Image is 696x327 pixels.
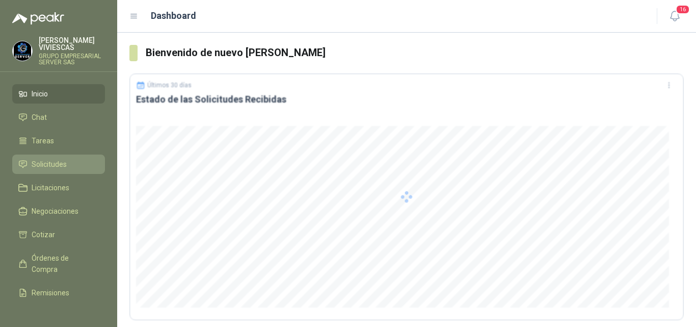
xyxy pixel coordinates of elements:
[12,225,105,244] a: Cotizar
[12,108,105,127] a: Chat
[665,7,684,26] button: 16
[32,287,69,298] span: Remisiones
[12,178,105,197] a: Licitaciones
[32,253,95,275] span: Órdenes de Compra
[12,283,105,303] a: Remisiones
[12,155,105,174] a: Solicitudes
[12,202,105,221] a: Negociaciones
[32,135,54,146] span: Tareas
[12,248,105,279] a: Órdenes de Compra
[12,131,105,150] a: Tareas
[39,53,105,65] p: GRUPO EMPRESARIAL SERVER SAS
[146,45,684,61] h3: Bienvenido de nuevo [PERSON_NAME]
[32,88,48,99] span: Inicio
[32,206,78,217] span: Negociaciones
[39,37,105,51] p: [PERSON_NAME] VIVIESCAS
[12,12,64,24] img: Logo peakr
[13,41,32,61] img: Company Logo
[151,9,196,23] h1: Dashboard
[32,229,55,240] span: Cotizar
[32,182,69,193] span: Licitaciones
[12,84,105,104] a: Inicio
[32,159,67,170] span: Solicitudes
[32,112,47,123] span: Chat
[676,5,690,14] span: 16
